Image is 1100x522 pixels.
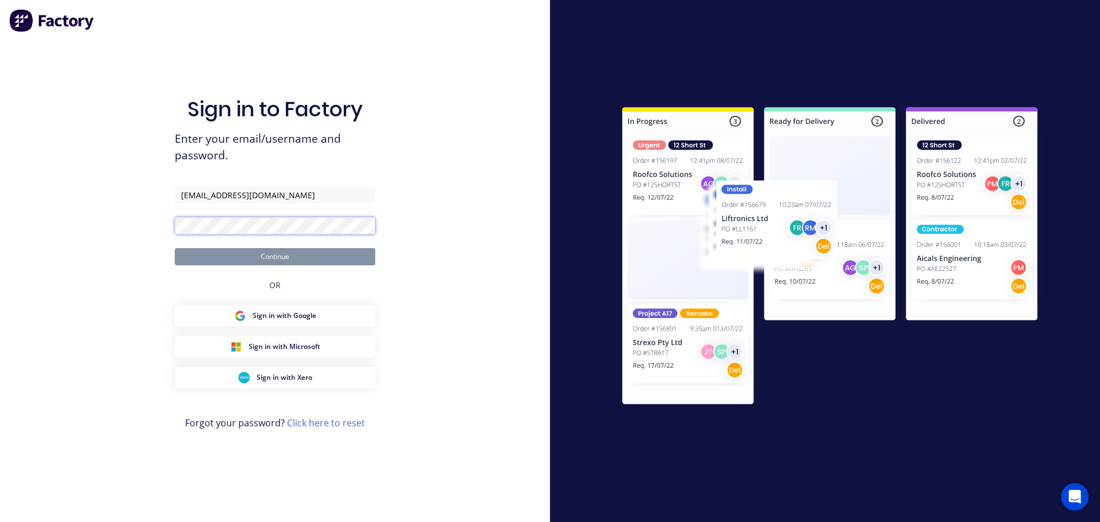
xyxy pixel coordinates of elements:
img: Xero Sign in [238,372,250,383]
span: Sign in with Microsoft [249,342,320,352]
button: Xero Sign inSign in with Xero [175,367,375,388]
img: Sign in [597,84,1063,431]
div: Open Intercom Messenger [1061,483,1089,511]
a: Click here to reset [287,417,365,429]
div: OR [269,265,281,305]
img: Microsoft Sign in [230,341,242,352]
button: Google Sign inSign in with Google [175,305,375,327]
span: Enter your email/username and password. [175,131,375,164]
img: Google Sign in [234,310,246,321]
input: Email/Username [175,186,375,203]
h1: Sign in to Factory [187,97,363,121]
button: Microsoft Sign inSign in with Microsoft [175,336,375,358]
span: Sign in with Google [253,311,316,321]
span: Forgot your password? [185,416,365,430]
span: Sign in with Xero [257,372,312,383]
button: Continue [175,248,375,265]
img: Factory [9,9,95,32]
